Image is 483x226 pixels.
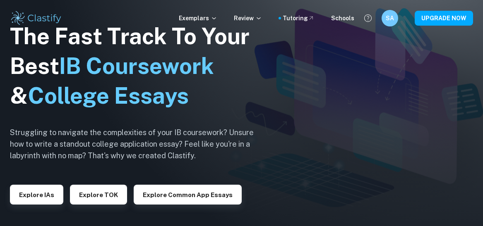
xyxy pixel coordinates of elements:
[415,11,473,26] button: UPGRADE NOW
[10,190,63,198] a: Explore IAs
[385,14,395,23] h6: SA
[10,21,267,111] h1: The Fast Track To Your Best &
[331,14,354,23] a: Schools
[179,14,217,23] p: Exemplars
[70,190,127,198] a: Explore TOK
[283,14,315,23] a: Tutoring
[382,10,398,26] button: SA
[10,185,63,205] button: Explore IAs
[361,11,375,25] button: Help and Feedback
[134,185,242,205] button: Explore Common App essays
[234,14,262,23] p: Review
[10,127,267,162] h6: Struggling to navigate the complexities of your IB coursework? Unsure how to write a standout col...
[70,185,127,205] button: Explore TOK
[59,53,214,79] span: IB Coursework
[134,190,242,198] a: Explore Common App essays
[28,83,189,109] span: College Essays
[10,10,62,26] img: Clastify logo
